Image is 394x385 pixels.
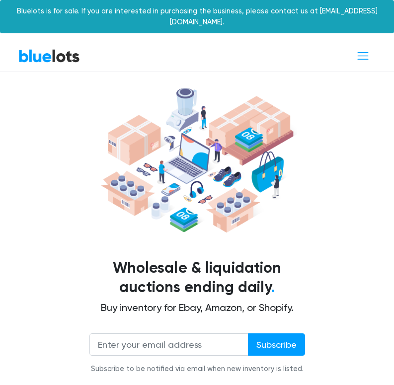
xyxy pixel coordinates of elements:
button: Toggle navigation [350,47,376,65]
span: . [271,278,275,296]
input: Subscribe [248,333,305,356]
h1: Wholesale & liquidation auctions ending daily [26,258,369,298]
h2: Buy inventory for Ebay, Amazon, or Shopify. [26,302,369,313]
img: hero-ee84e7d0318cb26816c560f6b4441b76977f77a177738b4e94f68c95b2b83dbb.png [98,84,297,236]
div: Subscribe to be notified via email when new inventory is listed. [89,364,305,375]
input: Enter your email address [89,333,248,356]
a: BlueLots [18,49,80,63]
